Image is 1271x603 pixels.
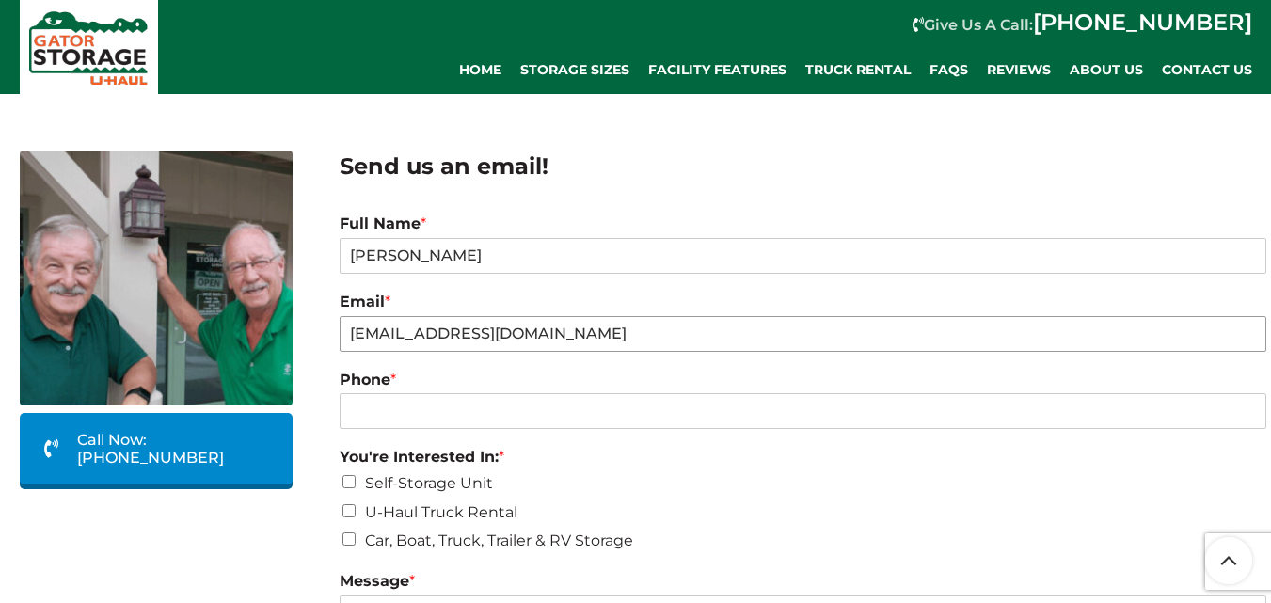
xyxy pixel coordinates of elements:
[511,52,639,89] a: Storage Sizes
[167,52,1262,89] div: Main navigation
[1060,52,1152,89] a: About Us
[450,52,511,89] a: Home
[365,503,517,521] label: U-Haul Truck Rental
[340,448,1266,468] label: You're Interested In:
[20,151,293,405] img: Dave and Terry
[987,62,1051,78] span: REVIEWS
[340,151,1266,182] h2: Send us an email!
[340,214,1266,234] label: Full Name
[459,62,501,78] span: Home
[805,62,911,78] span: Truck Rental
[1070,62,1143,78] span: About Us
[648,62,786,78] span: Facility Features
[1152,52,1262,89] a: Contact Us
[365,532,633,549] label: Car, Boat, Truck, Trailer & RV Storage
[520,62,629,78] span: Storage Sizes
[1205,537,1252,584] a: Scroll to top button
[929,62,968,78] span: FAQs
[20,413,293,484] a: Call Now: [PHONE_NUMBER]
[924,16,1252,34] strong: Give Us A Call:
[1162,62,1252,78] span: Contact Us
[1033,8,1252,36] a: [PHONE_NUMBER]
[977,52,1060,89] a: REVIEWS
[796,52,920,89] a: Truck Rental
[340,371,1266,390] label: Phone
[340,293,1266,312] label: Email
[365,474,493,492] label: Self-Storage Unit
[920,52,977,89] a: FAQs
[340,572,1266,592] label: Message
[639,52,796,89] a: Facility Features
